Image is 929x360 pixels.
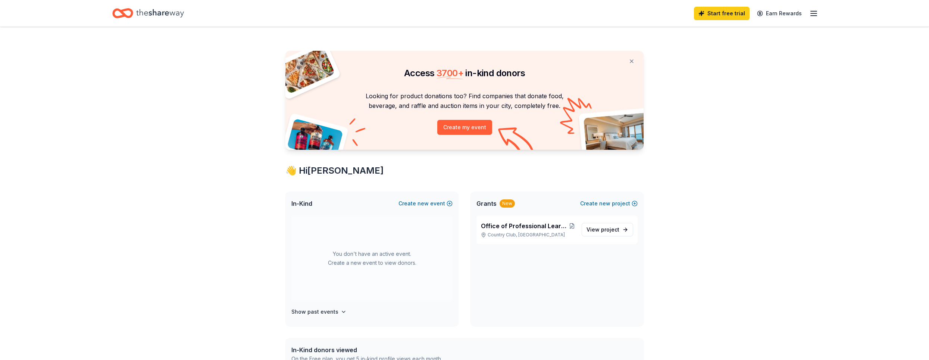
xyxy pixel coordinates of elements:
button: Createnewevent [398,199,453,208]
span: Grants [476,199,497,208]
span: new [599,199,610,208]
span: Office of Professional Learning and Career Development [481,221,568,230]
p: Country Club, [GEOGRAPHIC_DATA] [481,232,576,238]
span: In-Kind [291,199,312,208]
h4: Show past events [291,307,338,316]
a: Start free trial [694,7,750,20]
div: In-Kind donors viewed [291,345,442,354]
span: new [417,199,429,208]
button: Create my event [437,120,492,135]
button: Show past events [291,307,347,316]
span: project [601,226,619,233]
div: 👋 Hi [PERSON_NAME] [285,165,644,177]
div: You don't have an active event. Create a new event to view donors. [291,215,453,301]
span: 3700 + [437,68,463,78]
button: Createnewproject [580,199,638,208]
img: Curvy arrow [498,127,535,155]
span: View [587,225,619,234]
span: Access in-kind donors [404,68,525,78]
a: Earn Rewards [753,7,806,20]
a: Home [112,4,184,22]
a: View project [582,223,633,236]
p: Looking for product donations too? Find companies that donate food, beverage, and raffle and auct... [294,91,635,111]
img: Pizza [277,46,335,94]
div: New [500,199,515,208]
